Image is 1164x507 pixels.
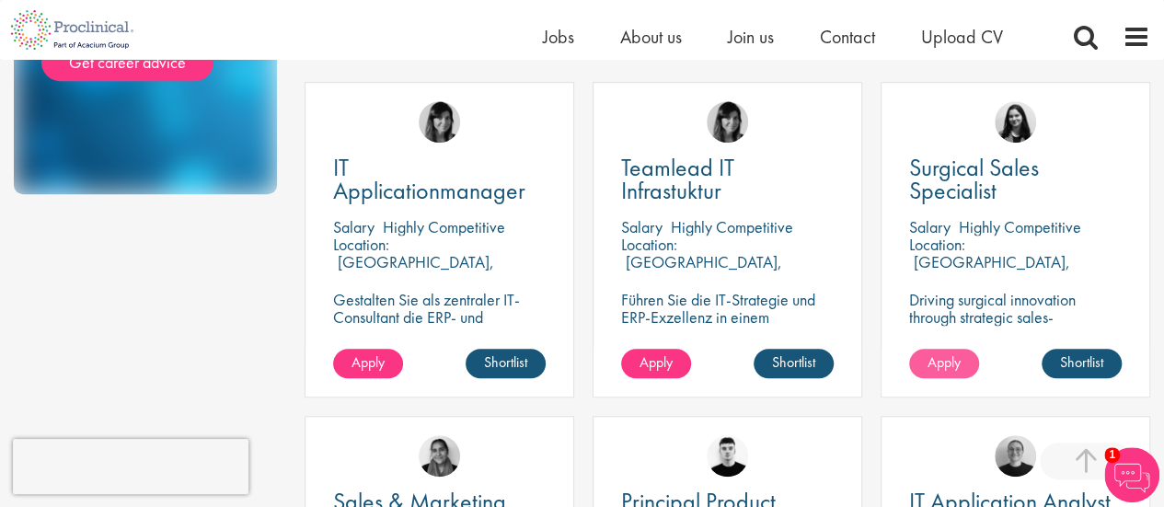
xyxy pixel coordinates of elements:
[909,156,1122,202] a: Surgical Sales Specialist
[333,291,546,396] p: Gestalten Sie als zentraler IT-Consultant die ERP- und Produktionssysteme in einem wachsenden, in...
[621,234,677,255] span: Location:
[909,291,1122,378] p: Driving surgical innovation through strategic sales-empowering operating rooms with cutting-edge ...
[333,251,494,290] p: [GEOGRAPHIC_DATA], [GEOGRAPHIC_DATA]
[995,435,1036,477] img: Emma Pretorious
[1042,349,1122,378] a: Shortlist
[333,152,525,206] span: IT Applicationmanager
[995,101,1036,143] img: Indre Stankeviciute
[621,216,663,237] span: Salary
[621,152,734,206] span: Teamlead IT Infrastuktur
[333,349,403,378] a: Apply
[621,251,782,290] p: [GEOGRAPHIC_DATA], [GEOGRAPHIC_DATA]
[543,25,574,49] a: Jobs
[466,349,546,378] a: Shortlist
[909,251,1070,290] p: [GEOGRAPHIC_DATA], [GEOGRAPHIC_DATA]
[620,25,682,49] a: About us
[621,156,834,202] a: Teamlead IT Infrastuktur
[419,435,460,477] img: Anjali Parbhu
[333,216,375,237] span: Salary
[621,291,834,378] p: Führen Sie die IT-Strategie und ERP-Exzellenz in einem zukunftsorientierten, wachsenden Unternehm...
[640,352,673,372] span: Apply
[909,234,965,255] span: Location:
[419,101,460,143] img: Tesnim Chagklil
[1104,447,1120,463] span: 1
[333,234,389,255] span: Location:
[909,152,1039,206] span: Surgical Sales Specialist
[921,25,1003,49] a: Upload CV
[909,216,951,237] span: Salary
[13,439,248,494] iframe: reCAPTCHA
[707,101,748,143] img: Tesnim Chagklil
[333,156,546,202] a: IT Applicationmanager
[41,43,213,82] a: Get career advice
[909,349,979,378] a: Apply
[671,216,793,237] p: Highly Competitive
[754,349,834,378] a: Shortlist
[707,435,748,477] img: Patrick Melody
[928,352,961,372] span: Apply
[820,25,875,49] a: Contact
[728,25,774,49] a: Join us
[621,349,691,378] a: Apply
[1104,447,1159,502] img: Chatbot
[383,216,505,237] p: Highly Competitive
[959,216,1081,237] p: Highly Competitive
[352,352,385,372] span: Apply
